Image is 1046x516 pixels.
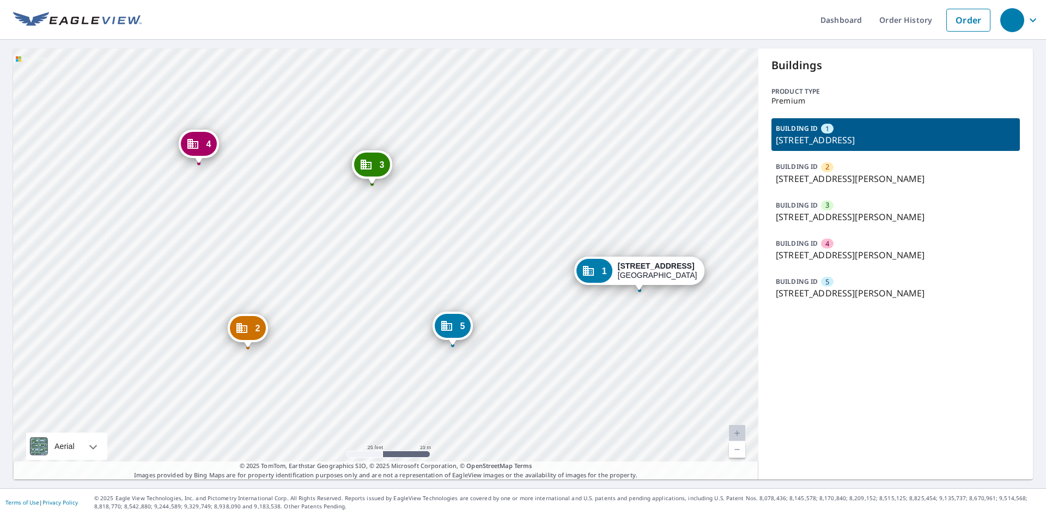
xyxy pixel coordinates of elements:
[776,201,818,210] p: BUILDING ID
[179,130,219,163] div: Dropped pin, building 4, Commercial property, 3720 Saint Martins Pl Cincinnati, OH 45211
[574,257,705,290] div: Dropped pin, building 1, Commercial property, 3633 Glenmore Ave Cincinnati, OH 45211
[42,499,78,506] a: Privacy Policy
[771,96,1020,105] p: Premium
[460,322,465,330] span: 5
[618,262,697,280] div: [GEOGRAPHIC_DATA]
[13,462,758,479] p: Images provided by Bing Maps are for property identification purposes only and are not a represen...
[776,277,818,286] p: BUILDING ID
[514,462,532,470] a: Terms
[776,248,1015,262] p: [STREET_ADDRESS][PERSON_NAME]
[26,433,107,460] div: Aerial
[618,262,695,270] strong: [STREET_ADDRESS]
[602,267,607,275] span: 1
[729,441,745,458] a: Current Level 20, Zoom Out
[946,9,990,32] a: Order
[776,162,818,171] p: BUILDING ID
[825,277,829,287] span: 5
[5,499,78,506] p: |
[240,462,532,471] span: © 2025 TomTom, Earthstar Geographics SIO, © 2025 Microsoft Corporation, ©
[466,462,512,470] a: OpenStreetMap
[433,312,473,345] div: Dropped pin, building 5, Commercial property, 3727 Harding Ave Cincinnati, OH 45211
[771,57,1020,74] p: Buildings
[825,200,829,210] span: 3
[776,124,818,133] p: BUILDING ID
[13,12,142,28] img: EV Logo
[5,499,39,506] a: Terms of Use
[771,87,1020,96] p: Product type
[776,133,1015,147] p: [STREET_ADDRESS]
[776,239,818,248] p: BUILDING ID
[729,425,745,441] a: Current Level 20, Zoom In Disabled
[776,287,1015,300] p: [STREET_ADDRESS][PERSON_NAME]
[206,140,211,148] span: 4
[228,314,268,348] div: Dropped pin, building 2, Commercial property, 3728 Saint Martins Pl Cincinnati, OH 45211
[94,494,1041,511] p: © 2025 Eagle View Technologies, Inc. and Pictometry International Corp. All Rights Reserved. Repo...
[51,433,78,460] div: Aerial
[256,324,260,332] span: 2
[825,124,829,134] span: 1
[776,210,1015,223] p: [STREET_ADDRESS][PERSON_NAME]
[776,172,1015,185] p: [STREET_ADDRESS][PERSON_NAME]
[352,150,392,184] div: Dropped pin, building 3, Commercial property, 3729 Harding Ave Cincinnati, OH 45211
[825,239,829,249] span: 4
[825,162,829,172] span: 2
[380,161,385,169] span: 3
